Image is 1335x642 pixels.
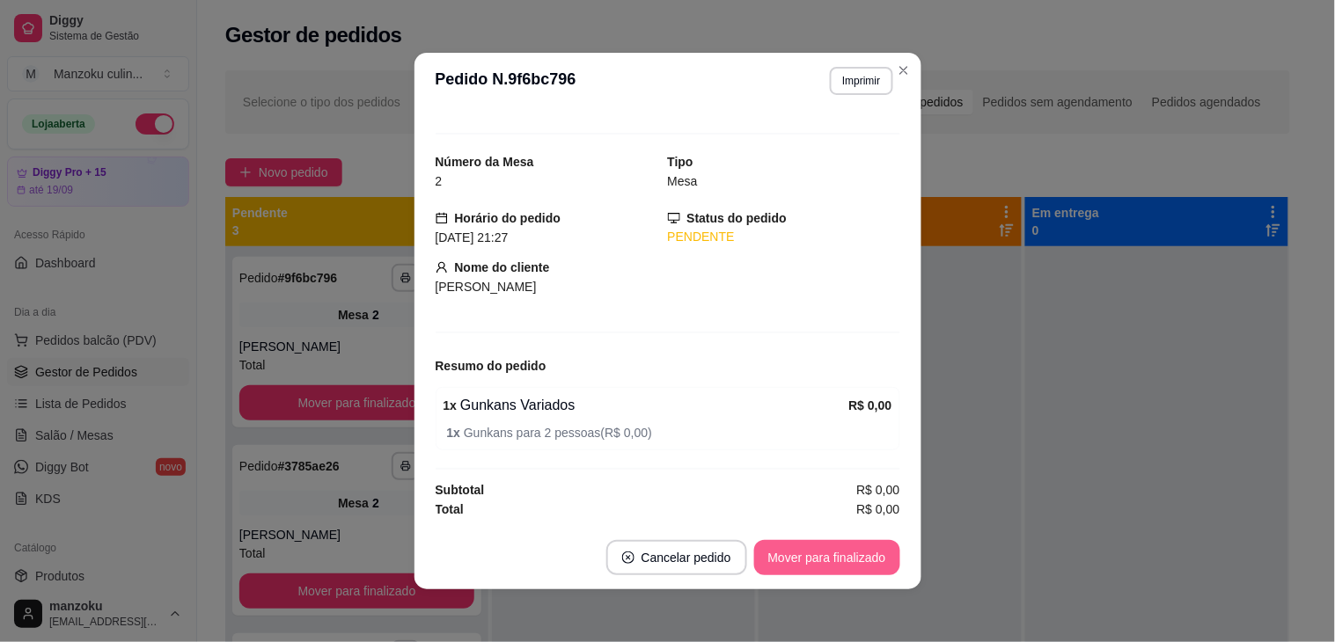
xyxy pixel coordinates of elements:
[436,359,546,373] strong: Resumo do pedido
[687,211,788,225] strong: Status do pedido
[447,426,464,440] strong: 1 x
[668,212,680,224] span: desktop
[436,230,509,244] span: [DATE] 21:27
[436,280,537,294] span: [PERSON_NAME]
[436,67,576,95] h3: Pedido N. 9f6bc796
[436,155,534,169] strong: Número da Mesa
[856,500,899,519] span: R$ 0,00
[436,212,448,224] span: calendar
[455,260,550,274] strong: Nome do cliente
[856,480,899,500] span: R$ 0,00
[436,483,485,497] strong: Subtotal
[436,261,448,274] span: user
[444,398,458,412] strong: 1 x
[436,502,464,516] strong: Total
[830,67,892,95] button: Imprimir
[848,398,891,412] strong: R$ 0,00
[447,423,892,442] span: Gunkans para 2 pessoas ( R$ 0,00 )
[890,56,918,84] button: Close
[668,228,900,246] div: PENDENTE
[455,211,561,225] strong: Horário do pedido
[668,174,698,188] span: Mesa
[444,395,849,416] div: Gunkans Variados
[622,551,634,564] span: close-circle
[668,155,693,169] strong: Tipo
[436,174,443,188] span: 2
[754,540,900,575] button: Mover para finalizado
[606,540,747,575] button: close-circleCancelar pedido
